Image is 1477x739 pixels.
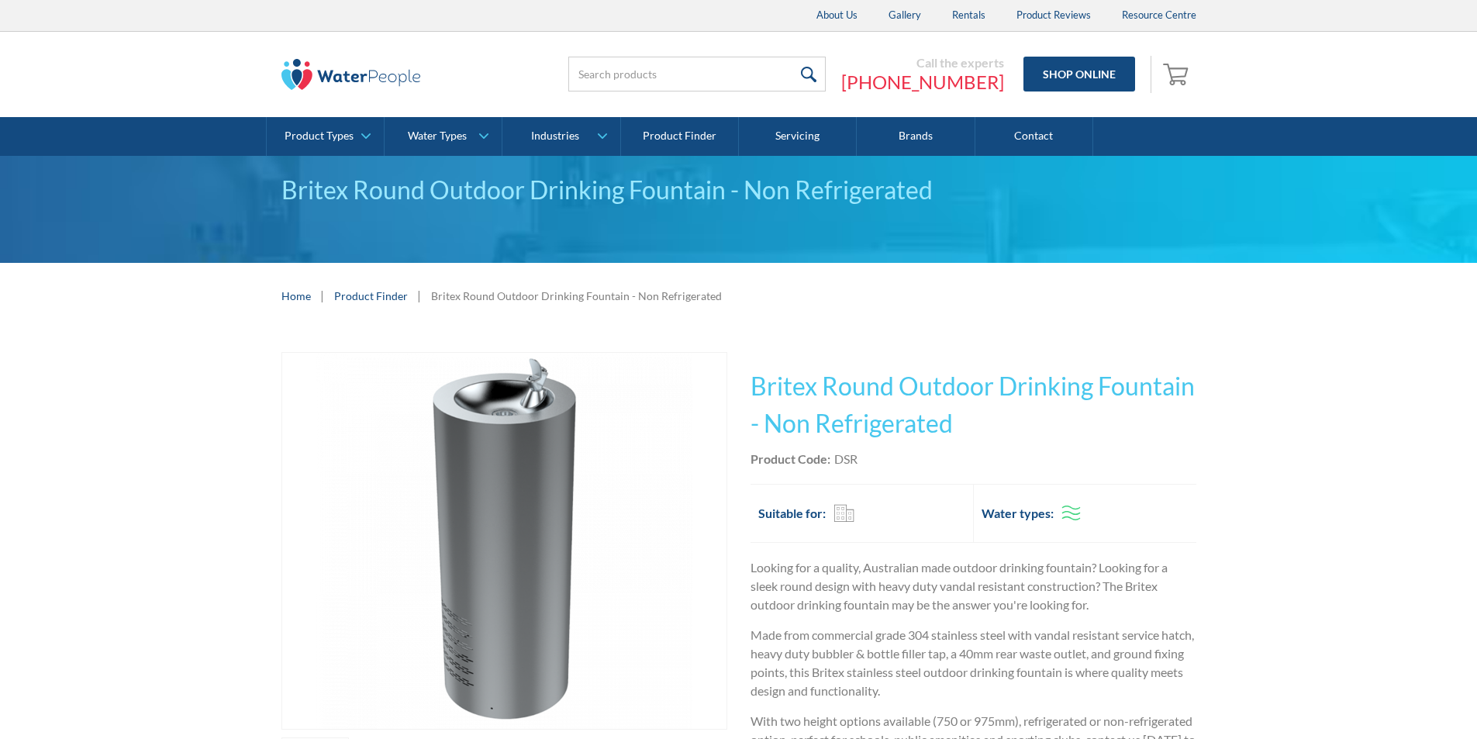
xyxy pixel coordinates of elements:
[841,55,1004,71] div: Call the experts
[334,288,408,304] a: Product Finder
[568,57,826,92] input: Search products
[758,504,826,523] h2: Suitable for:
[1163,61,1192,86] img: shopping cart
[416,286,423,305] div: |
[281,171,1196,209] div: Britex Round Outdoor Drinking Fountain - Non Refrigerated
[431,288,722,304] div: Britex Round Outdoor Drinking Fountain - Non Refrigerated
[316,353,692,729] img: Britex Round Outdoor Drinking Fountain - Non Refrigerated
[281,288,311,304] a: Home
[751,626,1196,700] p: Made from commercial grade 304 stainless steel with vandal resistant service hatch, heavy duty bu...
[841,71,1004,94] a: [PHONE_NUMBER]
[285,129,354,143] div: Product Types
[751,558,1196,614] p: Looking for a quality, Australian made outdoor drinking fountain? Looking for a sleek round desig...
[975,117,1093,156] a: Contact
[834,450,858,468] div: DSR
[319,286,326,305] div: |
[751,451,830,466] strong: Product Code:
[385,117,502,156] a: Water Types
[408,129,467,143] div: Water Types
[267,117,384,156] a: Product Types
[502,117,619,156] a: Industries
[281,352,727,730] a: open lightbox
[751,368,1196,442] h1: Britex Round Outdoor Drinking Fountain - Non Refrigerated
[621,117,739,156] a: Product Finder
[281,59,421,90] img: The Water People
[1159,56,1196,93] a: Open empty cart
[982,504,1054,523] h2: Water types:
[531,129,579,143] div: Industries
[739,117,857,156] a: Servicing
[857,117,975,156] a: Brands
[1023,57,1135,92] a: Shop Online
